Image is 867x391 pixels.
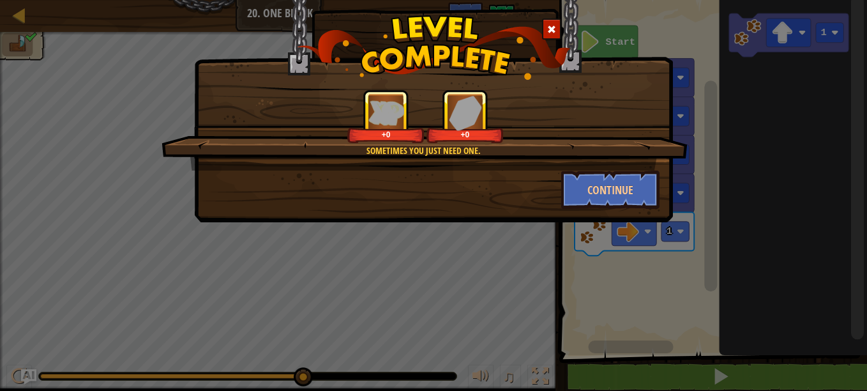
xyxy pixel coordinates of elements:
button: Continue [561,171,660,209]
div: Sometimes you just need one. [222,144,625,157]
img: reward_icon_xp.png [368,100,404,125]
img: level_complete.png [297,15,571,80]
img: reward_icon_gems.png [449,95,482,130]
div: +0 [350,130,422,139]
div: +0 [429,130,501,139]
